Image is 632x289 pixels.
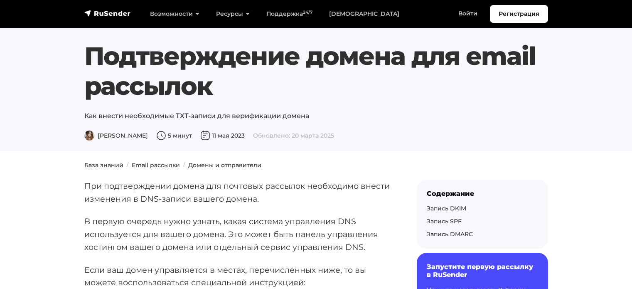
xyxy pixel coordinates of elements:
sup: 24/7 [303,10,312,15]
span: [PERSON_NAME] [84,132,148,139]
img: RuSender [84,9,131,17]
img: Время чтения [156,131,166,141]
a: Email рассылки [132,161,180,169]
span: 11 мая 2023 [200,132,245,139]
img: Дата публикации [200,131,210,141]
p: Как внести необходимые ТХТ-записи для верификации домена [84,111,548,121]
span: Обновлено: 20 марта 2025 [253,132,334,139]
a: Запись SPF [427,217,462,225]
div: Содержание [427,190,538,198]
a: Войти [450,5,486,22]
a: Поддержка24/7 [258,5,321,22]
p: Если ваш домен управляется в местах, перечисленных ниже, то вы можете воспользоваться специальной... [84,264,390,289]
a: Домены и отправители [188,161,261,169]
a: Регистрация [490,5,548,23]
nav: breadcrumb [79,161,553,170]
span: 5 минут [156,132,192,139]
h6: Запустите первую рассылку в RuSender [427,263,538,279]
h1: Подтверждение домена для email рассылок [84,41,548,101]
a: Возможности [142,5,208,22]
p: В первую очередь нужно узнать, какая система управления DNS используется для вашего домена. Это м... [84,215,390,253]
a: Запись DMARC [427,230,473,238]
a: [DEMOGRAPHIC_DATA] [321,5,408,22]
p: При подтверждении домена для почтовых рассылок необходимо внести изменения в DNS-записи вашего до... [84,180,390,205]
a: Ресурсы [208,5,258,22]
a: Запись DKIM [427,205,466,212]
a: База знаний [84,161,123,169]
